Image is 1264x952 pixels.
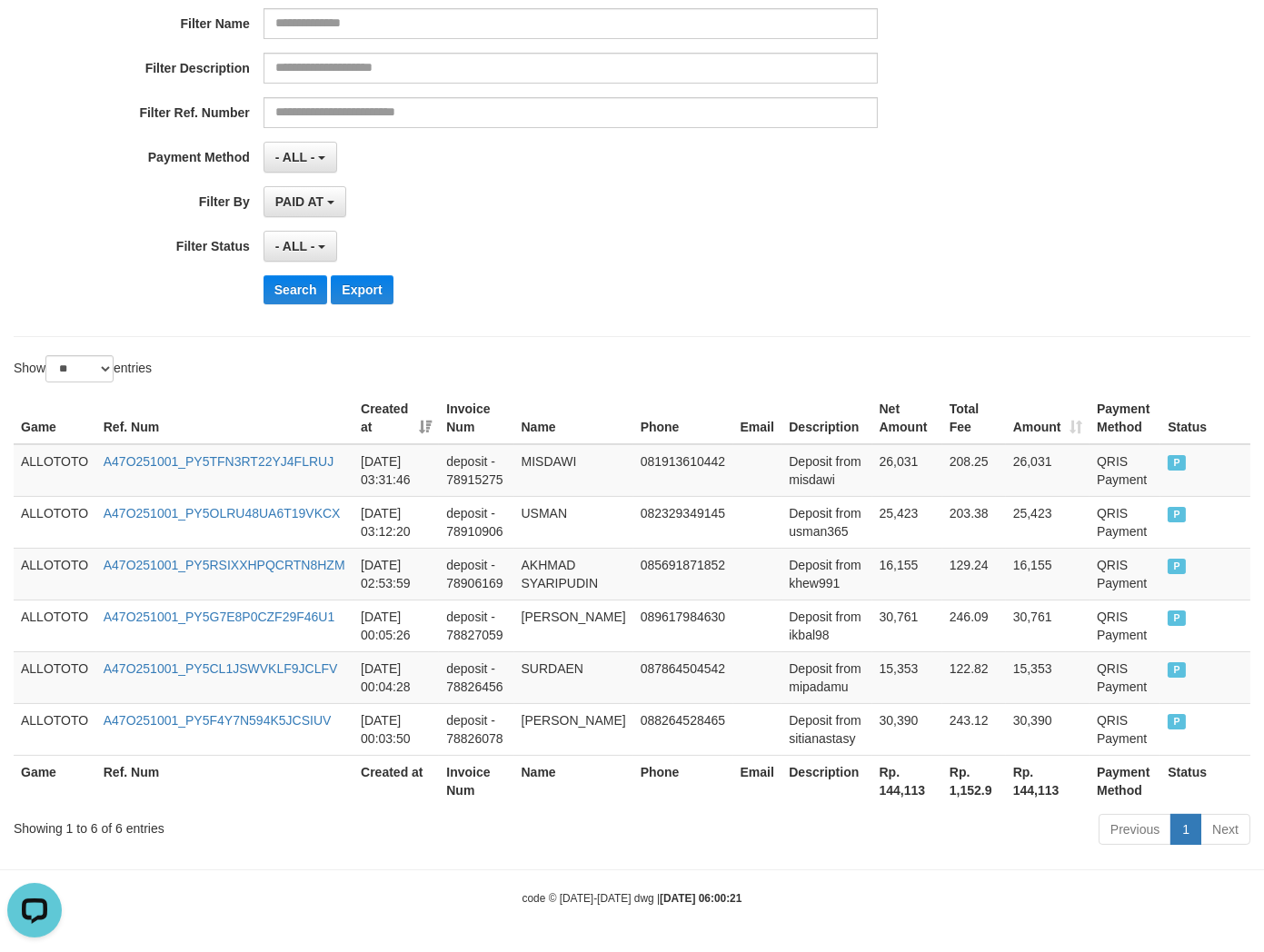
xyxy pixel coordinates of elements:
[1006,703,1090,755] td: 30,390
[104,661,338,676] a: A47O251001_PY5CL1JSWVKLF9JCLFV
[1168,507,1186,522] span: PAID
[942,600,1006,651] td: 246.09
[96,392,353,444] th: Ref. Num
[633,444,733,497] td: 081913610442
[275,239,315,253] span: - ALL -
[1168,610,1186,626] span: PAID
[353,600,439,651] td: [DATE] 00:05:26
[353,496,439,548] td: [DATE] 03:12:20
[942,444,1006,497] td: 208.25
[633,496,733,548] td: 082329349145
[514,444,633,497] td: MISDAWI
[514,651,633,703] td: SURDAEN
[523,892,742,905] small: code © [DATE]-[DATE] dwg |
[514,548,633,600] td: AKHMAD SYARIPUDIN
[942,755,1006,807] th: Rp. 1,152.9
[439,496,513,548] td: deposit - 78910906
[872,755,942,807] th: Rp. 144,113
[633,548,733,600] td: 085691871852
[1006,600,1090,651] td: 30,761
[1090,651,1160,703] td: QRIS Payment
[264,275,328,304] button: Search
[633,392,733,444] th: Phone
[942,703,1006,755] td: 243.12
[353,548,439,600] td: [DATE] 02:53:59
[1090,600,1160,651] td: QRIS Payment
[872,548,942,600] td: 16,155
[872,496,942,548] td: 25,423
[1006,496,1090,548] td: 25,423
[439,444,513,497] td: deposit - 78915275
[781,600,871,651] td: Deposit from ikbal98
[1006,651,1090,703] td: 15,353
[96,755,353,807] th: Ref. Num
[942,651,1006,703] td: 122.82
[264,142,337,173] button: - ALL -
[781,496,871,548] td: Deposit from usman365
[104,506,341,521] a: A47O251001_PY5OLRU48UA6T19VKCX
[1090,703,1160,755] td: QRIS Payment
[872,651,942,703] td: 15,353
[353,651,439,703] td: [DATE] 00:04:28
[104,454,333,469] a: A47O251001_PY5TFN3RT22YJ4FLRUJ
[104,610,335,624] a: A47O251001_PY5G7E8P0CZF29F46U1
[1160,392,1250,444] th: Status
[781,651,871,703] td: Deposit from mipadamu
[872,703,942,755] td: 30,390
[14,548,96,600] td: ALLOTOTO
[872,392,942,444] th: Net Amount
[1090,496,1160,548] td: QRIS Payment
[1160,755,1250,807] th: Status
[439,548,513,600] td: deposit - 78906169
[514,703,633,755] td: [PERSON_NAME]
[514,392,633,444] th: Name
[7,7,62,62] button: Open LiveChat chat widget
[1006,392,1090,444] th: Amount: activate to sort column ascending
[781,548,871,600] td: Deposit from khew991
[1168,662,1186,678] span: PAID
[1168,559,1186,574] span: PAID
[1099,814,1171,845] a: Previous
[1006,444,1090,497] td: 26,031
[1200,814,1250,845] a: Next
[1090,444,1160,497] td: QRIS Payment
[1006,755,1090,807] th: Rp. 144,113
[1006,548,1090,600] td: 16,155
[14,703,96,755] td: ALLOTOTO
[14,755,96,807] th: Game
[104,558,345,572] a: A47O251001_PY5RSIXXHPQCRTN8HZM
[353,392,439,444] th: Created at: activate to sort column ascending
[439,600,513,651] td: deposit - 78827059
[1090,392,1160,444] th: Payment Method
[781,703,871,755] td: Deposit from sitianastasy
[104,713,332,728] a: A47O251001_PY5F4Y7N594K5JCSIUV
[1170,814,1201,845] a: 1
[439,392,513,444] th: Invoice Num
[264,186,346,217] button: PAID AT
[781,755,871,807] th: Description
[275,150,315,164] span: - ALL -
[872,600,942,651] td: 30,761
[633,651,733,703] td: 087864504542
[633,703,733,755] td: 088264528465
[942,392,1006,444] th: Total Fee
[45,355,114,382] select: Showentries
[660,892,741,905] strong: [DATE] 06:00:21
[733,392,782,444] th: Email
[14,496,96,548] td: ALLOTOTO
[781,392,871,444] th: Description
[633,600,733,651] td: 089617984630
[353,755,439,807] th: Created at
[942,496,1006,548] td: 203.38
[14,600,96,651] td: ALLOTOTO
[14,355,152,382] label: Show entries
[1168,455,1186,471] span: PAID
[353,703,439,755] td: [DATE] 00:03:50
[331,275,393,304] button: Export
[733,755,782,807] th: Email
[439,755,513,807] th: Invoice Num
[439,651,513,703] td: deposit - 78826456
[14,651,96,703] td: ALLOTOTO
[14,392,96,444] th: Game
[1090,548,1160,600] td: QRIS Payment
